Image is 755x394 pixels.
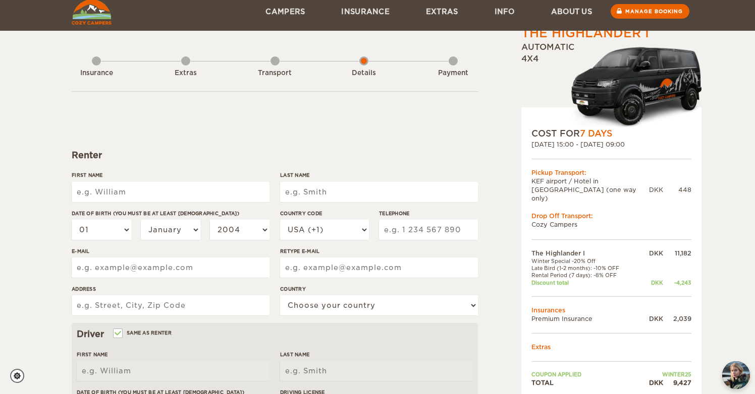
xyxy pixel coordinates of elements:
[639,378,663,387] div: DKK
[531,127,691,140] div: COST FOR
[336,69,392,78] div: Details
[77,328,473,340] div: Driver
[531,220,691,229] td: Cozy Campers
[722,361,750,389] button: chat-button
[72,295,269,315] input: e.g. Street, City, Zip Code
[77,351,269,358] label: First Name
[531,177,649,203] td: KEF airport / Hotel in [GEOGRAPHIC_DATA] (one way only)
[379,210,478,217] label: Telephone
[663,185,691,194] div: 448
[521,42,702,127] div: Automatic 4x4
[663,279,691,286] div: -4,243
[531,168,691,177] div: Pickup Transport:
[531,249,639,257] td: The Highlander I
[663,249,691,257] div: 11,182
[280,351,473,358] label: Last Name
[114,331,121,338] input: Same as renter
[531,314,639,323] td: Premium Insurance
[280,247,478,255] label: Retype E-mail
[280,361,473,381] input: e.g. Smith
[280,171,478,179] label: Last Name
[379,220,478,240] input: e.g. 1 234 567 890
[69,69,124,78] div: Insurance
[72,285,269,293] label: Address
[531,378,639,387] td: TOTAL
[10,369,31,383] a: Cookie settings
[114,328,172,338] label: Same as renter
[531,272,639,279] td: Rental Period (7 days): -8% OFF
[72,257,269,278] input: e.g. example@example.com
[521,25,649,42] div: The Highlander I
[531,371,639,378] td: Coupon applied
[280,210,369,217] label: Country Code
[639,371,691,378] td: WINTER25
[531,265,639,272] td: Late Bird (1-2 months): -10% OFF
[280,257,478,278] input: e.g. example@example.com
[722,361,750,389] img: Freyja at Cozy Campers
[531,279,639,286] td: Discount total
[531,257,639,265] td: Winter Special -20% Off
[639,279,663,286] div: DKK
[280,182,478,202] input: e.g. Smith
[531,140,691,149] div: [DATE] 15:00 - [DATE] 09:00
[425,69,481,78] div: Payment
[72,171,269,179] label: First Name
[639,249,663,257] div: DKK
[562,45,702,127] img: Cozy-3.png
[663,378,691,387] div: 9,427
[649,185,663,194] div: DKK
[72,149,478,161] div: Renter
[611,4,689,19] a: Manage booking
[72,182,269,202] input: e.g. William
[280,285,478,293] label: Country
[639,314,663,323] div: DKK
[531,212,691,220] div: Drop Off Transport:
[531,343,691,351] td: Extras
[72,247,269,255] label: E-mail
[72,210,269,217] label: Date of birth (You must be at least [DEMOGRAPHIC_DATA])
[531,306,691,314] td: Insurances
[158,69,213,78] div: Extras
[663,314,691,323] div: 2,039
[247,69,303,78] div: Transport
[580,128,612,139] span: 7 Days
[77,361,269,381] input: e.g. William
